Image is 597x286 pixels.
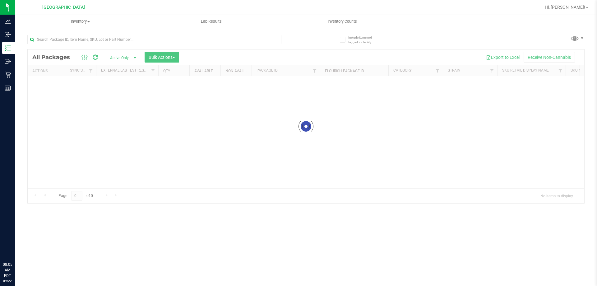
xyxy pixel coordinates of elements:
[5,72,11,78] inline-svg: Retail
[5,45,11,51] inline-svg: Inventory
[5,58,11,64] inline-svg: Outbound
[15,19,146,24] span: Inventory
[192,19,230,24] span: Lab Results
[277,15,408,28] a: Inventory Counts
[27,35,281,44] input: Search Package ID, Item Name, SKU, Lot or Part Number...
[3,262,12,279] p: 08:05 AM EDT
[5,18,11,24] inline-svg: Analytics
[319,19,365,24] span: Inventory Counts
[5,31,11,38] inline-svg: Inbound
[3,279,12,283] p: 09/22
[545,5,585,10] span: Hi, [PERSON_NAME]!
[42,5,85,10] span: [GEOGRAPHIC_DATA]
[146,15,277,28] a: Lab Results
[15,15,146,28] a: Inventory
[348,35,379,45] span: Include items not tagged for facility
[5,85,11,91] inline-svg: Reports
